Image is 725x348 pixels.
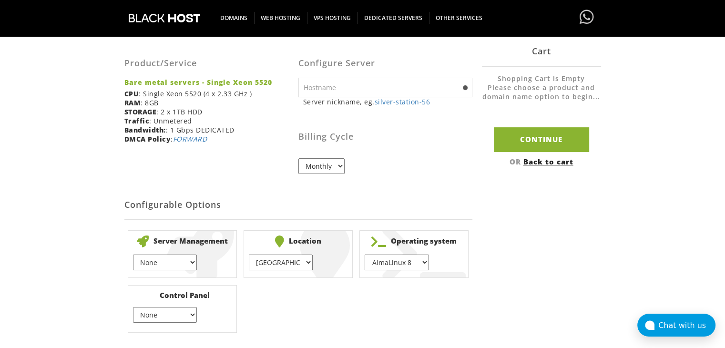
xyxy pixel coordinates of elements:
b: Operating system [365,235,463,247]
li: Shopping Cart is Empty Please choose a product and domain name option to begin... [482,74,601,111]
div: OR [482,156,601,166]
a: silver-station-56 [375,97,430,106]
a: FORWARD [173,134,207,143]
b: CPU [124,89,139,98]
div: Cart [482,36,601,67]
b: RAM [124,98,141,107]
h3: Configure Server [298,59,472,68]
h3: Billing Cycle [298,132,472,142]
select: } } } } } [249,255,313,270]
b: Server Management [133,235,232,247]
span: DOMAINS [214,12,255,24]
select: } } } } } } } } } } } } } } } } } } } } } [365,255,429,270]
input: Continue [494,127,589,152]
a: Back to cart [523,156,573,166]
b: DMCA Policy [124,134,171,143]
select: } } } } [133,307,197,323]
small: Server nickname, eg. [303,97,472,106]
span: OTHER SERVICES [429,12,489,24]
i: All abuse reports are forwarded [173,134,207,143]
div: Chat with us [658,321,715,330]
select: } } } [133,255,197,270]
b: Control Panel [133,290,232,300]
span: WEB HOSTING [254,12,307,24]
strong: Bare metal servers - Single Xeon 5520 [124,78,291,87]
h3: Product/Service [124,59,291,68]
button: Chat with us [637,314,715,337]
div: : Single Xeon 5520 (4 x 2.33 GHz ) : 8GB : 2 x 1TB HDD : Unmetered : 1 Gbps DEDICATED : [124,44,298,151]
span: VPS HOSTING [307,12,358,24]
b: Location [249,235,347,247]
b: Traffic [124,116,150,125]
span: DEDICATED SERVERS [357,12,429,24]
h2: Configurable Options [124,191,472,220]
b: STORAGE [124,107,157,116]
b: Bandwidth: [124,125,166,134]
input: Hostname [298,78,472,97]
